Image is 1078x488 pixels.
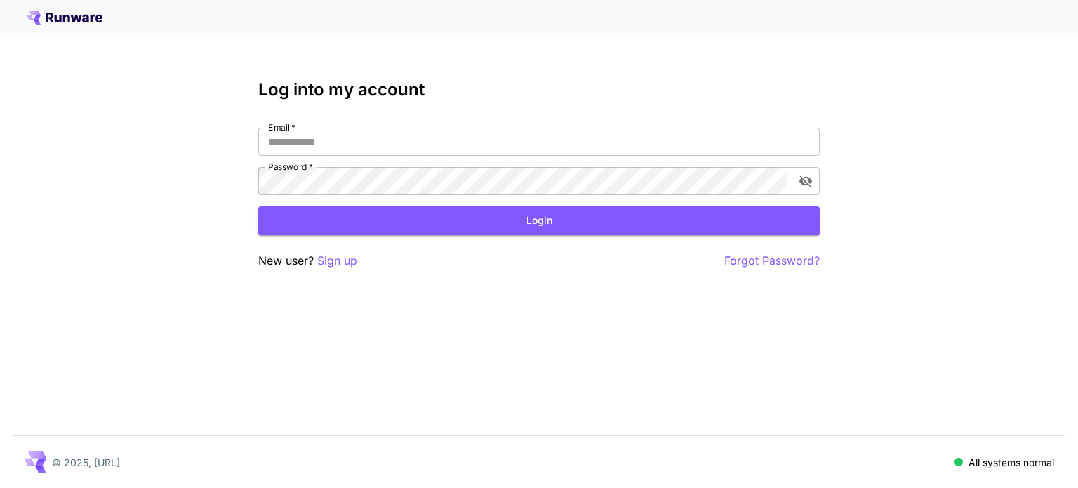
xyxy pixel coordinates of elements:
[268,121,295,133] label: Email
[268,161,313,173] label: Password
[258,206,820,235] button: Login
[317,252,357,270] button: Sign up
[52,455,120,470] p: © 2025, [URL]
[793,169,818,194] button: toggle password visibility
[724,252,820,270] button: Forgot Password?
[258,252,357,270] p: New user?
[969,455,1054,470] p: All systems normal
[258,80,820,100] h3: Log into my account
